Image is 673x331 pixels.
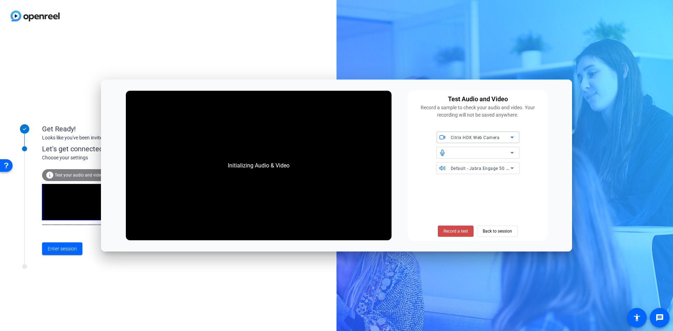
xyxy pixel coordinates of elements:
[46,171,54,179] mat-icon: info
[42,134,182,142] div: Looks like you've been invited to join
[483,225,512,238] span: Back to session
[42,154,197,161] div: Choose your settings
[221,154,297,177] div: Initializing Audio & Video
[42,144,197,154] div: Let's get connected.
[451,135,500,140] span: Citrix HDX Web Camera
[48,245,77,253] span: Enter session
[42,124,182,134] div: Get Ready!
[412,104,544,119] div: Record a sample to check your audio and video. Your recording will not be saved anywhere.
[443,228,468,234] span: Record a test
[655,313,664,322] mat-icon: message
[438,226,474,237] button: Record a test
[633,313,641,322] mat-icon: accessibility
[477,226,518,237] button: Back to session
[448,94,508,104] div: Test Audio and Video
[451,165,517,171] span: Default - Jabra Engage 50 Mono
[55,173,103,178] span: Test your audio and video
